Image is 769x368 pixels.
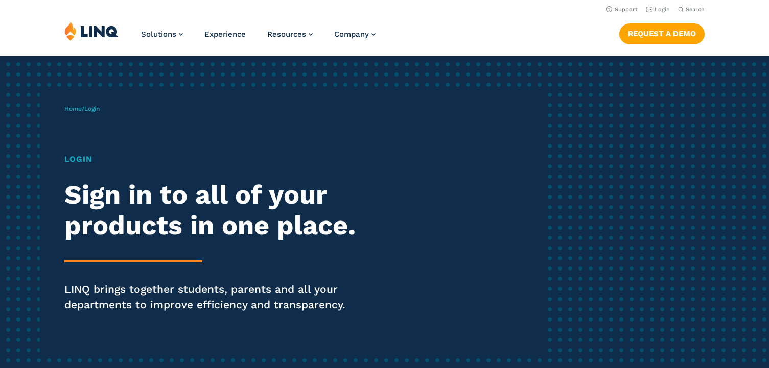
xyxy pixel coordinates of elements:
h2: Sign in to all of your products in one place. [64,180,361,241]
a: Experience [204,30,246,39]
span: Company [334,30,369,39]
a: Login [646,6,670,13]
h1: Login [64,153,361,165]
span: Solutions [141,30,176,39]
img: LINQ | K‑12 Software [64,21,119,41]
nav: Button Navigation [619,21,705,44]
a: Support [606,6,638,13]
nav: Primary Navigation [141,21,376,55]
a: Request a Demo [619,23,705,44]
span: / [64,105,100,112]
a: Home [64,105,82,112]
span: Search [686,6,705,13]
button: Open Search Bar [678,6,705,13]
a: Solutions [141,30,183,39]
p: LINQ brings together students, parents and all your departments to improve efficiency and transpa... [64,282,361,312]
a: Company [334,30,376,39]
span: Login [84,105,100,112]
span: Resources [267,30,306,39]
a: Resources [267,30,313,39]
